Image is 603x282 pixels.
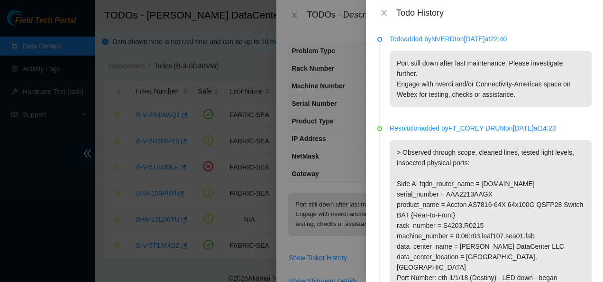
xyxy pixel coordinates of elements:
div: Todo History [396,8,592,18]
p: Todo added by NVERDI on [DATE] at 22:40 [390,34,592,44]
span: close [380,9,388,17]
p: Port still down after last maintenance. Please investigate further. Engage with nverdi and/or Con... [390,51,592,107]
button: Close [377,9,391,18]
p: Resolution added by FT_COREY DRUM on [DATE] at 14:23 [390,123,592,133]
